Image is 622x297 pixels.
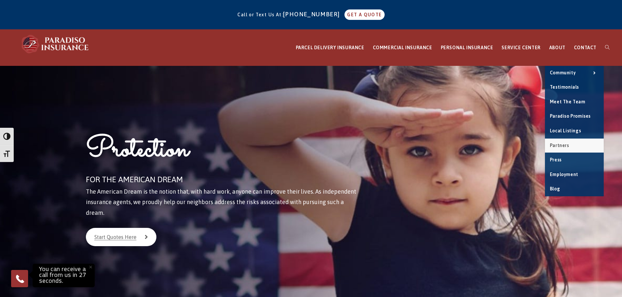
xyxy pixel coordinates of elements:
[550,143,569,148] span: Partners
[545,182,604,196] a: Blog
[550,70,576,75] span: Community
[373,45,432,50] span: COMMERCIAL INSURANCE
[369,30,437,66] a: COMMERCIAL INSURANCE
[545,30,570,66] a: ABOUT
[344,9,384,20] a: GET A QUOTE
[20,34,91,54] img: Paradiso Insurance
[550,84,579,90] span: Testimonials
[545,95,604,109] a: Meet the Team
[550,157,562,162] span: Press
[574,45,597,50] span: CONTACT
[570,30,601,66] a: CONTACT
[550,99,585,104] span: Meet the Team
[545,153,604,167] a: Press
[550,172,578,177] span: Employment
[83,260,98,274] button: Close
[237,12,283,17] span: Call or Text Us At:
[502,45,540,50] span: SERVICE CENTER
[549,45,566,50] span: ABOUT
[437,30,498,66] a: PERSONAL INSURANCE
[550,113,591,119] span: Paradiso Promises
[550,128,581,133] span: Local Listings
[86,175,183,184] span: FOR THE AMERICAN DREAM
[545,66,604,80] a: Community
[15,274,25,284] img: Phone icon
[283,11,343,18] a: [PHONE_NUMBER]
[296,45,364,50] span: PARCEL DELIVERY INSURANCE
[86,131,359,172] h1: Protection
[441,45,493,50] span: PERSONAL INSURANCE
[545,168,604,182] a: Employment
[34,265,93,286] p: You can receive a call from us in 27 seconds.
[545,80,604,95] a: Testimonials
[497,30,545,66] a: SERVICE CENTER
[86,188,356,216] span: The American Dream is the notion that, with hard work, anyone can improve their lives. As indepen...
[86,228,156,246] a: Start Quotes Here
[545,139,604,153] a: Partners
[545,124,604,138] a: Local Listings
[292,30,369,66] a: PARCEL DELIVERY INSURANCE
[550,186,560,191] span: Blog
[545,109,604,124] a: Paradiso Promises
